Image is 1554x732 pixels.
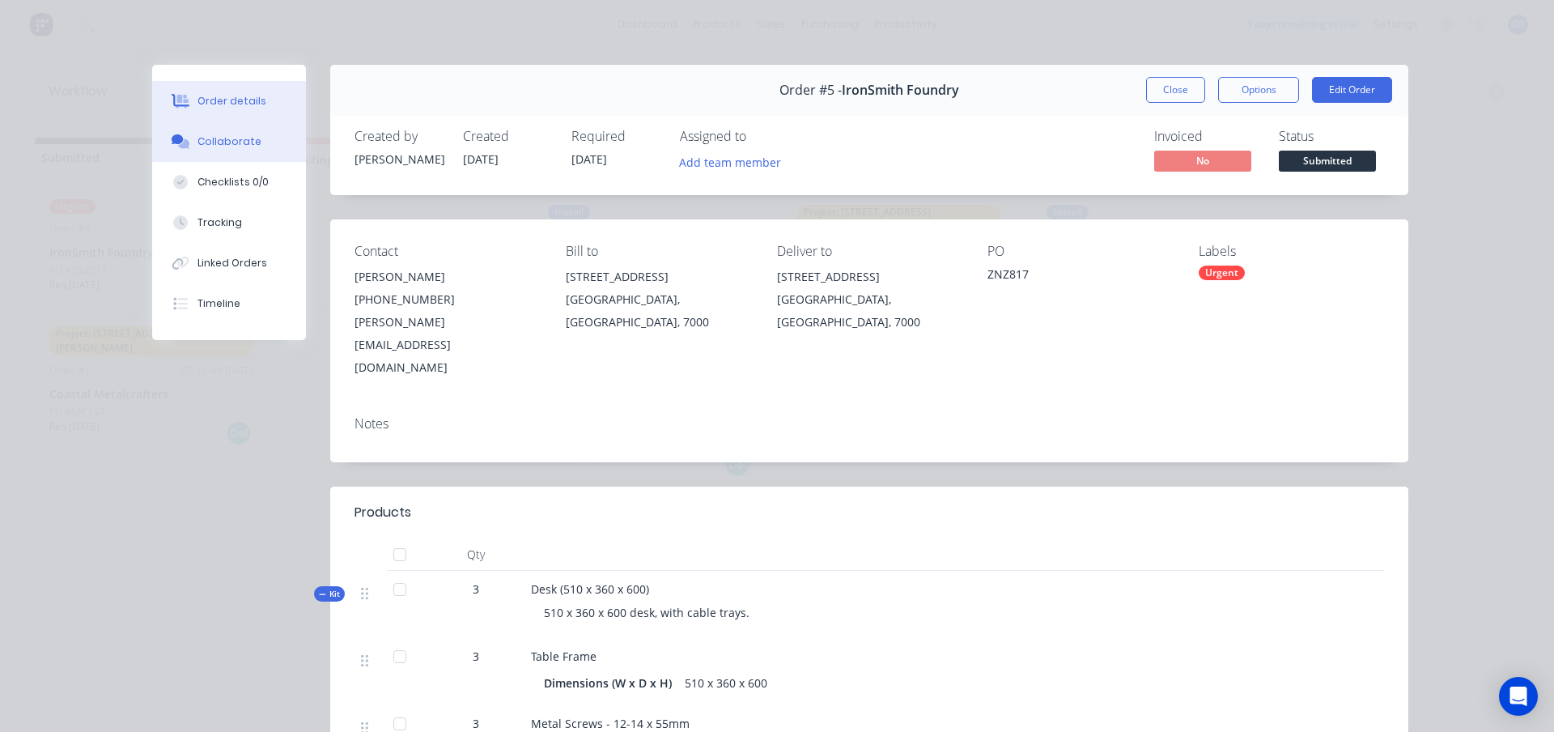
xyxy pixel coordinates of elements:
div: Collaborate [197,134,261,149]
div: Contact [355,244,540,259]
div: [PERSON_NAME] [355,266,540,288]
div: Labels [1199,244,1384,259]
span: 510 x 360 x 600 desk, with cable trays. [544,605,749,620]
div: Invoiced [1154,129,1259,144]
div: PO [987,244,1173,259]
div: [GEOGRAPHIC_DATA], [GEOGRAPHIC_DATA], 7000 [777,288,962,334]
div: Qty [427,538,524,571]
button: Add team member [671,151,790,172]
div: ZNZ817 [987,266,1173,288]
span: IronSmith Foundry [842,83,959,98]
button: Order details [152,81,306,121]
div: Order details [197,94,266,109]
div: [GEOGRAPHIC_DATA], [GEOGRAPHIC_DATA], 7000 [566,288,751,334]
div: [PERSON_NAME][EMAIL_ADDRESS][DOMAIN_NAME] [355,311,540,379]
div: 510 x 360 x 600 [678,671,774,695]
span: Order #5 - [779,83,842,98]
span: Metal Screws - 12-14 x 55mm [531,716,690,731]
div: [PHONE_NUMBER] [355,288,540,311]
button: Linked Orders [152,243,306,283]
span: Desk (510 x 360 x 600) [531,581,649,597]
button: Edit Order [1312,77,1392,103]
button: Collaborate [152,121,306,162]
div: Linked Orders [197,256,267,270]
div: Tracking [197,215,242,230]
button: Submitted [1279,151,1376,175]
div: Created [463,129,552,144]
div: Checklists 0/0 [197,175,269,189]
div: Kit [314,586,345,602]
div: Products [355,503,411,522]
div: [PERSON_NAME][PHONE_NUMBER][PERSON_NAME][EMAIL_ADDRESS][DOMAIN_NAME] [355,266,540,379]
div: Open Intercom Messenger [1499,677,1538,716]
div: [STREET_ADDRESS] [566,266,751,288]
div: [STREET_ADDRESS][GEOGRAPHIC_DATA], [GEOGRAPHIC_DATA], 7000 [777,266,962,334]
div: Notes [355,416,1384,432]
button: Tracking [152,202,306,243]
span: Kit [319,588,340,600]
div: [STREET_ADDRESS] [777,266,962,288]
div: Timeline [197,296,240,311]
button: Timeline [152,283,306,324]
div: Urgent [1199,266,1245,280]
span: 3 [473,581,479,598]
div: Created by [355,129,444,144]
button: Options [1218,77,1299,103]
div: Assigned to [680,129,842,144]
span: Table Frame [531,649,597,664]
span: Submitted [1279,151,1376,171]
div: Status [1279,129,1384,144]
div: Dimensions (W x D x H) [544,671,678,695]
span: [DATE] [571,151,607,167]
button: Add team member [680,151,790,172]
div: [PERSON_NAME] [355,151,444,168]
span: [DATE] [463,151,499,167]
button: Checklists 0/0 [152,162,306,202]
div: Deliver to [777,244,962,259]
span: No [1154,151,1251,171]
span: 3 [473,648,479,665]
div: Bill to [566,244,751,259]
div: Required [571,129,660,144]
button: Close [1146,77,1205,103]
span: 3 [473,715,479,732]
div: [STREET_ADDRESS][GEOGRAPHIC_DATA], [GEOGRAPHIC_DATA], 7000 [566,266,751,334]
